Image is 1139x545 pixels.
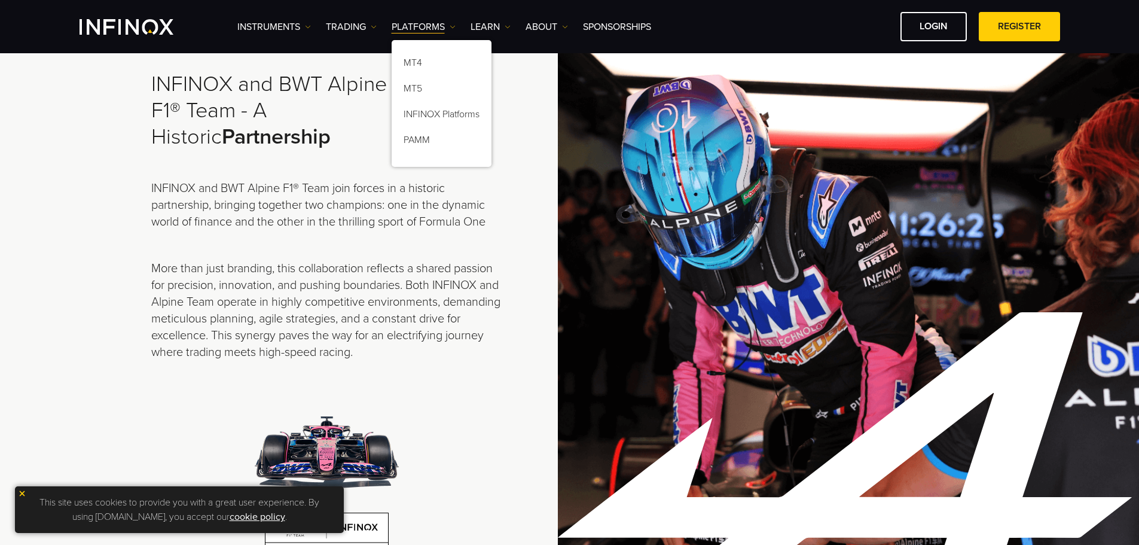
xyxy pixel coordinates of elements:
[392,78,491,103] a: MT5
[18,489,26,498] img: yellow close icon
[392,52,491,78] a: MT4
[526,20,568,34] a: ABOUT
[151,180,503,230] p: INFINOX and BWT Alpine F1® Team join forces in a historic partnership, bringing together two cham...
[80,19,201,35] a: INFINOX Logo
[583,20,651,34] a: SPONSORSHIPS
[471,20,511,34] a: Learn
[392,103,491,129] a: INFINOX Platforms
[326,20,377,34] a: TRADING
[979,12,1060,41] a: REGISTER
[392,129,491,155] a: PAMM
[392,20,456,34] a: PLATFORMS
[222,124,331,150] strong: Partnership
[237,20,311,34] a: Instruments
[900,12,967,41] a: LOGIN
[151,260,503,361] p: More than just branding, this collaboration reflects a shared passion for precision, innovation, ...
[21,492,338,527] p: This site uses cookies to provide you with a great user experience. By using [DOMAIN_NAME], you a...
[230,511,285,523] a: cookie policy
[151,71,420,150] h2: INFINOX and BWT Alpine F1® Team - A Historic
